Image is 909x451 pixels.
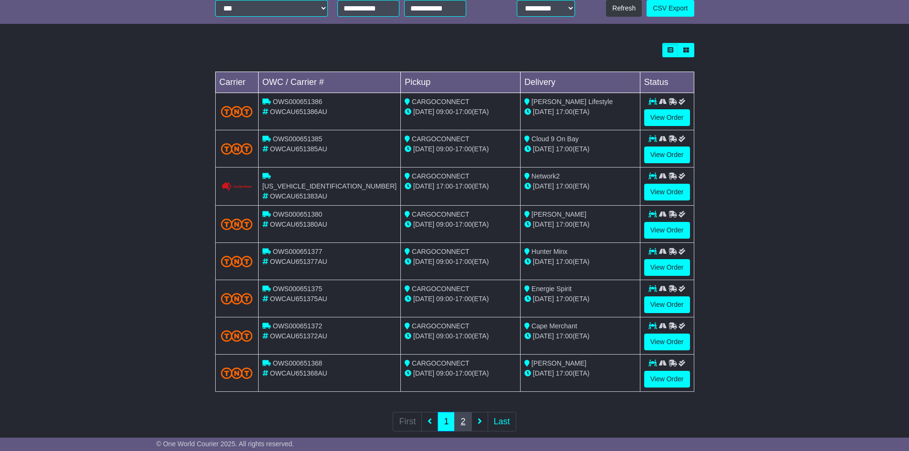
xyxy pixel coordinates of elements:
span: OWCAU651377AU [270,258,327,265]
span: [PERSON_NAME] [532,359,586,367]
span: OWS000651377 [273,248,323,255]
a: View Order [644,147,690,163]
span: OWS000651386 [273,98,323,105]
span: CARGOCONNECT [412,359,470,367]
span: 17:00 [556,182,573,190]
span: Network2 [532,172,560,180]
div: - (ETA) [405,257,516,267]
span: Cloud 9 On Bay [532,135,579,143]
span: 17:00 [455,145,472,153]
div: - (ETA) [405,181,516,191]
span: Hunter Minx [532,248,567,255]
span: CARGOCONNECT [412,285,470,293]
td: Pickup [401,72,521,93]
a: View Order [644,334,690,350]
span: 09:00 [436,258,453,265]
div: - (ETA) [405,144,516,154]
a: View Order [644,109,690,126]
span: OWCAU651368AU [270,369,327,377]
span: OWS000651372 [273,322,323,330]
span: CARGOCONNECT [412,248,470,255]
span: 17:00 [455,332,472,340]
span: 09:00 [436,220,453,228]
div: (ETA) [524,331,636,341]
span: Cape Merchant [532,322,577,330]
a: 1 [438,412,455,431]
a: View Order [644,222,690,239]
span: [DATE] [413,369,434,377]
div: - (ETA) [405,294,516,304]
td: Status [640,72,694,93]
span: 17:00 [455,295,472,303]
div: - (ETA) [405,220,516,230]
span: OWCAU651385AU [270,145,327,153]
span: 09:00 [436,332,453,340]
span: OWCAU651372AU [270,332,327,340]
td: Carrier [215,72,258,93]
span: [DATE] [413,182,434,190]
span: 09:00 [436,108,453,115]
img: TNT_Domestic.png [221,106,252,117]
div: - (ETA) [405,331,516,341]
span: 17:00 [455,369,472,377]
span: 17:00 [556,108,573,115]
span: [DATE] [533,295,554,303]
span: 17:00 [556,332,573,340]
img: Couriers_Please.png [221,182,252,192]
a: Last [488,412,516,431]
span: [DATE] [533,145,554,153]
span: 17:00 [556,369,573,377]
span: OWCAU651386AU [270,108,327,115]
div: (ETA) [524,368,636,378]
span: [DATE] [533,332,554,340]
a: View Order [644,184,690,200]
span: OWCAU651383AU [270,192,327,200]
img: TNT_Domestic.png [221,256,252,267]
span: OWS000651368 [273,359,323,367]
span: OWS000651375 [273,285,323,293]
a: View Order [644,296,690,313]
span: [PERSON_NAME] Lifestyle [532,98,613,105]
div: - (ETA) [405,368,516,378]
img: TNT_Domestic.png [221,219,252,230]
span: 17:00 [455,258,472,265]
span: [DATE] [413,108,434,115]
a: View Order [644,371,690,388]
span: 17:00 [436,182,453,190]
span: [DATE] [413,332,434,340]
a: 2 [454,412,471,431]
span: 09:00 [436,369,453,377]
span: 17:00 [455,220,472,228]
span: [DATE] [413,295,434,303]
span: Energie Spirit [532,285,572,293]
img: TNT_Domestic.png [221,143,252,155]
a: View Order [644,259,690,276]
span: CARGOCONNECT [412,210,470,218]
span: 17:00 [556,295,573,303]
span: 09:00 [436,295,453,303]
span: [PERSON_NAME] [532,210,586,218]
span: [DATE] [533,182,554,190]
span: [DATE] [413,145,434,153]
span: CARGOCONNECT [412,135,470,143]
div: (ETA) [524,220,636,230]
span: 17:00 [455,108,472,115]
span: [DATE] [533,220,554,228]
span: OWS000651380 [273,210,323,218]
span: CARGOCONNECT [412,172,470,180]
span: 17:00 [455,182,472,190]
span: OWS000651385 [273,135,323,143]
span: 17:00 [556,258,573,265]
span: [DATE] [533,369,554,377]
div: (ETA) [524,107,636,117]
div: - (ETA) [405,107,516,117]
div: (ETA) [524,181,636,191]
td: Delivery [520,72,640,93]
span: [DATE] [413,258,434,265]
span: OWCAU651380AU [270,220,327,228]
div: (ETA) [524,257,636,267]
span: [DATE] [533,258,554,265]
div: (ETA) [524,144,636,154]
span: © One World Courier 2025. All rights reserved. [157,440,294,448]
span: 09:00 [436,145,453,153]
